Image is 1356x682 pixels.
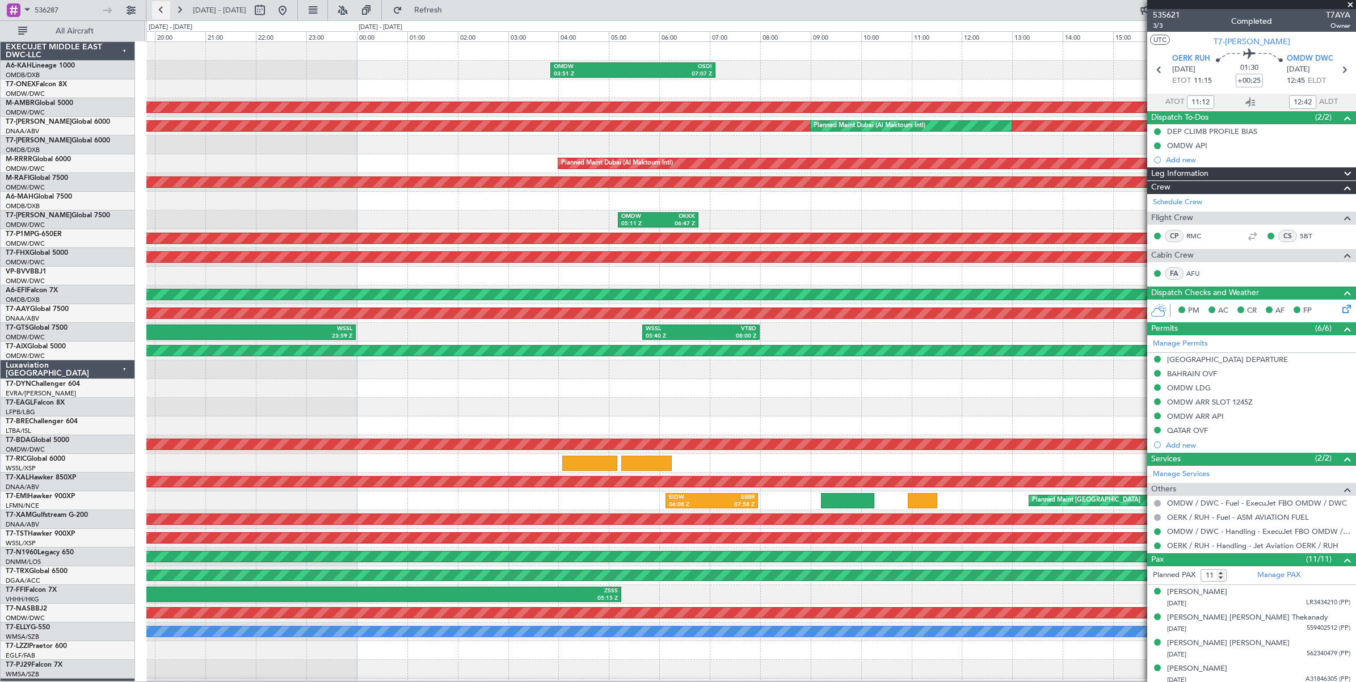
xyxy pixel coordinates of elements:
a: T7-RICGlobal 6000 [6,456,65,462]
span: T7-GTS [6,325,29,331]
a: OMDW/DWC [6,277,45,285]
div: OMDW [554,63,633,71]
span: T7-[PERSON_NAME] [1214,36,1290,48]
button: All Aircraft [12,22,123,40]
span: 12:45 [1287,75,1305,87]
div: [DATE] - [DATE] [359,23,402,32]
a: M-RRRRGlobal 6000 [6,156,71,163]
div: Add new [1166,440,1350,450]
span: Dispatch To-Dos [1151,111,1208,124]
div: 10:00 [861,31,912,41]
a: AFU [1186,268,1212,279]
span: 559402512 (PP) [1307,624,1350,633]
a: OMDW / DWC - Fuel - ExecuJet FBO OMDW / DWC [1167,498,1347,508]
a: RMC [1186,231,1212,241]
a: OMDB/DXB [6,146,40,154]
span: All Aircraft [30,27,120,35]
span: T7-AAY [6,306,30,313]
a: OMDW/DWC [6,258,45,267]
span: Pax [1151,553,1164,566]
span: A6-KAH [6,62,32,69]
span: T7-RIC [6,456,27,462]
a: M-RAFIGlobal 7500 [6,175,68,182]
a: T7-ELLYG-550 [6,624,50,631]
div: 06:47 Z [658,220,695,228]
span: 535621 [1153,9,1180,21]
div: OMDW ARR SLOT 1245Z [1167,397,1253,407]
span: OMDW DWC [1287,53,1333,65]
div: 02:00 [458,31,508,41]
div: OMDW ARR API [1167,411,1224,421]
span: ALDT [1319,96,1338,108]
a: T7-N1960Legacy 650 [6,549,74,556]
span: ETOT [1172,75,1191,87]
a: OMDW/DWC [6,108,45,117]
span: T7-BRE [6,418,29,425]
span: [DATE] [1167,599,1186,608]
div: FA [1165,267,1184,280]
a: DNAA/ABV [6,483,39,491]
a: DGAA/ACC [6,576,40,585]
div: [PERSON_NAME] [1167,587,1227,598]
a: WSSL/XSP [6,464,36,473]
a: T7-LZZIPraetor 600 [6,643,67,650]
span: Cabin Crew [1151,249,1194,262]
span: T7-[PERSON_NAME] [6,212,71,219]
div: OMDW LDG [1167,383,1211,393]
a: LFPB/LBG [6,408,35,416]
div: 23:59 Z [169,332,352,340]
a: WMSA/SZB [6,670,39,679]
div: 03:00 [508,31,559,41]
a: T7-FFIFalcon 7X [6,587,57,593]
div: WSSL [646,325,701,333]
a: Manage Services [1153,469,1210,480]
span: [DATE] [1167,625,1186,633]
span: AC [1218,305,1228,317]
div: 13:00 [1012,31,1063,41]
div: 17:40 Z [40,595,329,603]
button: UTC [1150,35,1170,45]
span: Owner [1326,21,1350,31]
span: T7-XAL [6,474,29,481]
span: T7-PJ29 [6,662,31,668]
label: Planned PAX [1153,570,1195,581]
div: DEP CLIMB PROFILE BIAS [1167,127,1257,136]
a: OMDW/DWC [6,183,45,192]
div: Planned Maint [GEOGRAPHIC_DATA] [1032,492,1140,509]
div: 15:00 [1113,31,1164,41]
span: T7-NAS [6,605,31,612]
span: M-RAFI [6,175,30,182]
span: 11:15 [1194,75,1212,87]
span: M-AMBR [6,100,35,107]
span: Dispatch Checks and Weather [1151,287,1259,300]
div: QATAR OVF [1167,426,1208,435]
a: T7-BREChallenger 604 [6,418,78,425]
div: [PERSON_NAME] [40,587,329,595]
div: [PERSON_NAME] [1167,663,1227,675]
span: AF [1275,305,1285,317]
span: 562340479 (PP) [1307,649,1350,659]
a: SBT [1300,231,1325,241]
div: 06:08 Z [669,501,712,509]
span: 3/3 [1153,21,1180,31]
span: [DATE] - [DATE] [193,5,246,15]
span: [DATE] [1167,650,1186,659]
a: VP-BVVBBJ1 [6,268,47,275]
div: 07:00 [710,31,760,41]
a: T7-P1MPG-650ER [6,231,62,238]
div: 20:00 [155,31,205,41]
div: EBBR [712,494,755,502]
a: DNAA/ABV [6,314,39,323]
span: T7-[PERSON_NAME] [6,119,71,125]
div: 07:07 Z [633,70,712,78]
span: (6/6) [1315,322,1332,334]
div: [DATE] - [DATE] [149,23,192,32]
span: [DATE] [1287,64,1310,75]
a: WSSL/XSP [6,539,36,548]
a: Manage Permits [1153,338,1208,350]
span: Flight Crew [1151,212,1193,225]
div: Completed [1231,15,1272,27]
span: T7-BDA [6,437,31,444]
span: Leg Information [1151,167,1208,180]
span: [DATE] [1172,64,1195,75]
